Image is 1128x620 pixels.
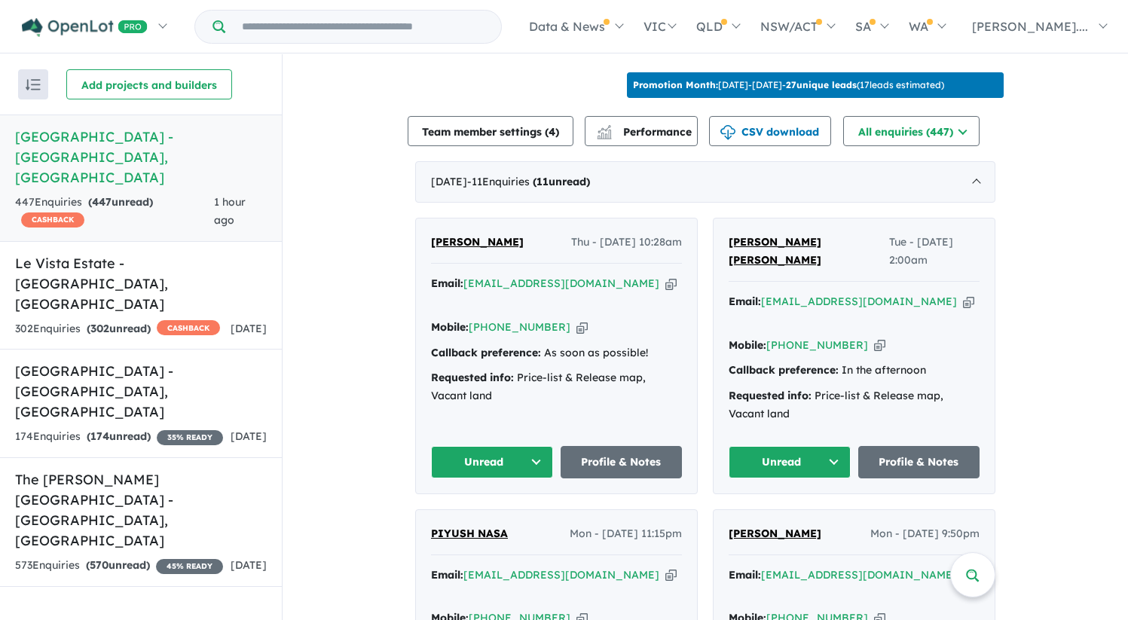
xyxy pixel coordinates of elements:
[90,558,109,572] span: 570
[214,195,246,227] span: 1 hour ago
[549,125,555,139] span: 4
[874,337,885,353] button: Copy
[729,295,761,308] strong: Email:
[431,369,682,405] div: Price-list & Release map, Vacant land
[729,387,980,423] div: Price-list & Release map, Vacant land
[15,253,267,314] h5: Le Vista Estate - [GEOGRAPHIC_DATA] , [GEOGRAPHIC_DATA]
[467,175,590,188] span: - 11 Enquir ies
[231,322,267,335] span: [DATE]
[228,11,498,43] input: Try estate name, suburb, builder or developer
[729,568,761,582] strong: Email:
[576,319,588,335] button: Copy
[88,195,153,209] strong: ( unread)
[431,346,541,359] strong: Callback preference:
[15,194,214,230] div: 447 Enquir ies
[431,234,524,252] a: [PERSON_NAME]
[431,568,463,582] strong: Email:
[156,559,223,574] span: 45 % READY
[599,125,692,139] span: Performance
[15,361,267,422] h5: [GEOGRAPHIC_DATA] - [GEOGRAPHIC_DATA] , [GEOGRAPHIC_DATA]
[15,557,223,575] div: 573 Enquir ies
[665,567,677,583] button: Copy
[729,234,889,270] a: [PERSON_NAME] [PERSON_NAME]
[963,294,974,310] button: Copy
[729,389,812,402] strong: Requested info:
[533,175,590,188] strong: ( unread)
[571,234,682,252] span: Thu - [DATE] 10:28am
[431,320,469,334] strong: Mobile:
[729,363,839,377] strong: Callback preference:
[431,344,682,362] div: As soon as possible!
[597,130,612,139] img: bar-chart.svg
[90,429,109,443] span: 174
[408,116,573,146] button: Team member settings (4)
[585,116,698,146] button: Performance
[729,235,821,267] span: [PERSON_NAME] [PERSON_NAME]
[469,320,570,334] a: [PHONE_NUMBER]
[761,295,957,308] a: [EMAIL_ADDRESS][DOMAIN_NAME]
[15,320,220,338] div: 302 Enquir ies
[87,429,151,443] strong: ( unread)
[858,446,980,478] a: Profile & Notes
[431,371,514,384] strong: Requested info:
[15,469,267,551] h5: The [PERSON_NAME][GEOGRAPHIC_DATA] - [GEOGRAPHIC_DATA] , [GEOGRAPHIC_DATA]
[761,568,957,582] a: [EMAIL_ADDRESS][DOMAIN_NAME]
[633,78,944,92] p: [DATE] - [DATE] - ( 17 leads estimated)
[843,116,980,146] button: All enquiries (447)
[231,558,267,572] span: [DATE]
[786,79,857,90] b: 27 unique leads
[561,446,683,478] a: Profile & Notes
[633,79,718,90] b: Promotion Month:
[598,125,611,133] img: line-chart.svg
[431,527,508,540] span: PIYUSH NASA
[766,338,868,352] a: [PHONE_NUMBER]
[231,429,267,443] span: [DATE]
[431,276,463,290] strong: Email:
[22,18,148,37] img: Openlot PRO Logo White
[709,116,831,146] button: CSV download
[15,127,267,188] h5: [GEOGRAPHIC_DATA] - [GEOGRAPHIC_DATA] , [GEOGRAPHIC_DATA]
[157,320,220,335] span: CASHBACK
[729,525,821,543] a: [PERSON_NAME]
[86,558,150,572] strong: ( unread)
[463,568,659,582] a: [EMAIL_ADDRESS][DOMAIN_NAME]
[431,446,553,478] button: Unread
[729,362,980,380] div: In the afternoon
[21,212,84,228] span: CASHBACK
[536,175,549,188] span: 11
[90,322,109,335] span: 302
[92,195,112,209] span: 447
[870,525,980,543] span: Mon - [DATE] 9:50pm
[570,525,682,543] span: Mon - [DATE] 11:15pm
[665,276,677,292] button: Copy
[729,338,766,352] strong: Mobile:
[729,446,851,478] button: Unread
[431,235,524,249] span: [PERSON_NAME]
[720,125,735,140] img: download icon
[431,525,508,543] a: PIYUSH NASA
[87,322,151,335] strong: ( unread)
[463,276,659,290] a: [EMAIL_ADDRESS][DOMAIN_NAME]
[729,527,821,540] span: [PERSON_NAME]
[15,428,223,446] div: 174 Enquir ies
[66,69,232,99] button: Add projects and builders
[889,234,980,270] span: Tue - [DATE] 2:00am
[415,161,995,203] div: [DATE]
[972,19,1088,34] span: [PERSON_NAME]....
[26,79,41,90] img: sort.svg
[157,430,223,445] span: 35 % READY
